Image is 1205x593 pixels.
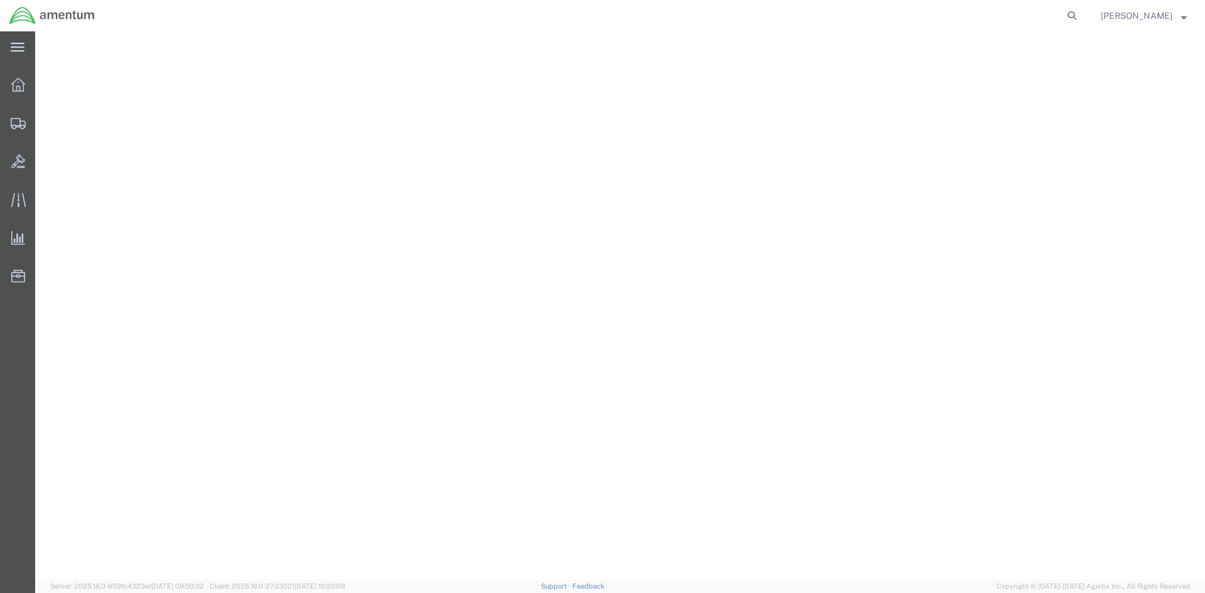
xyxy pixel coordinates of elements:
button: [PERSON_NAME] [1100,8,1187,23]
a: Support [541,582,572,590]
span: Jessica White [1101,9,1172,23]
img: logo [9,6,95,25]
span: Client: 2025.18.0-27d3021 [210,582,345,590]
iframe: FS Legacy Container [35,31,1205,580]
span: [DATE] 09:50:32 [151,582,204,590]
span: Server: 2025.18.0-659fc4323ef [50,582,204,590]
span: Copyright © [DATE]-[DATE] Agistix Inc., All Rights Reserved [997,581,1190,592]
span: [DATE] 10:20:09 [294,582,345,590]
a: Feedback [572,582,604,590]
